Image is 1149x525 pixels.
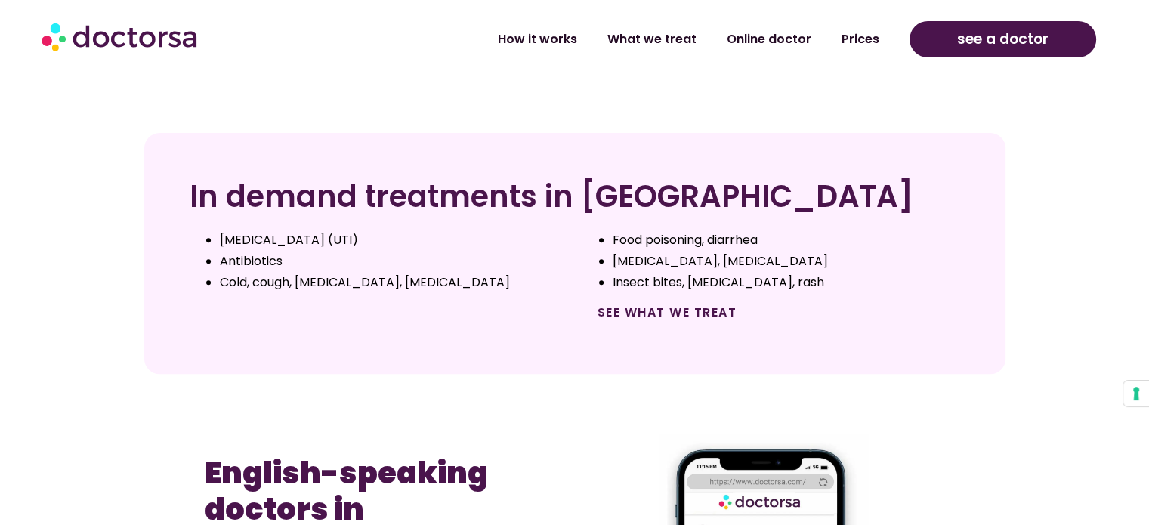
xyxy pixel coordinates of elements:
[613,230,960,251] li: Food poisoning, diarrhea
[220,251,567,272] li: Antibiotics
[826,22,894,57] a: Prices
[1123,381,1149,406] button: Your consent preferences for tracking technologies
[957,27,1049,51] span: see a doctor
[712,22,826,57] a: Online doctor
[592,22,712,57] a: What we treat
[220,272,567,293] li: Cold, cough, [MEDICAL_DATA], [MEDICAL_DATA]
[910,21,1096,57] a: see a doctor
[483,22,592,57] a: How it works
[190,178,960,215] h2: In demand treatments in [GEOGRAPHIC_DATA]
[598,304,737,321] a: See what we treat
[303,22,894,57] nav: Menu
[220,230,567,251] li: [MEDICAL_DATA] (UTI)
[613,251,960,272] li: [MEDICAL_DATA], [MEDICAL_DATA]
[613,272,960,293] li: Insect bites, [MEDICAL_DATA], rash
